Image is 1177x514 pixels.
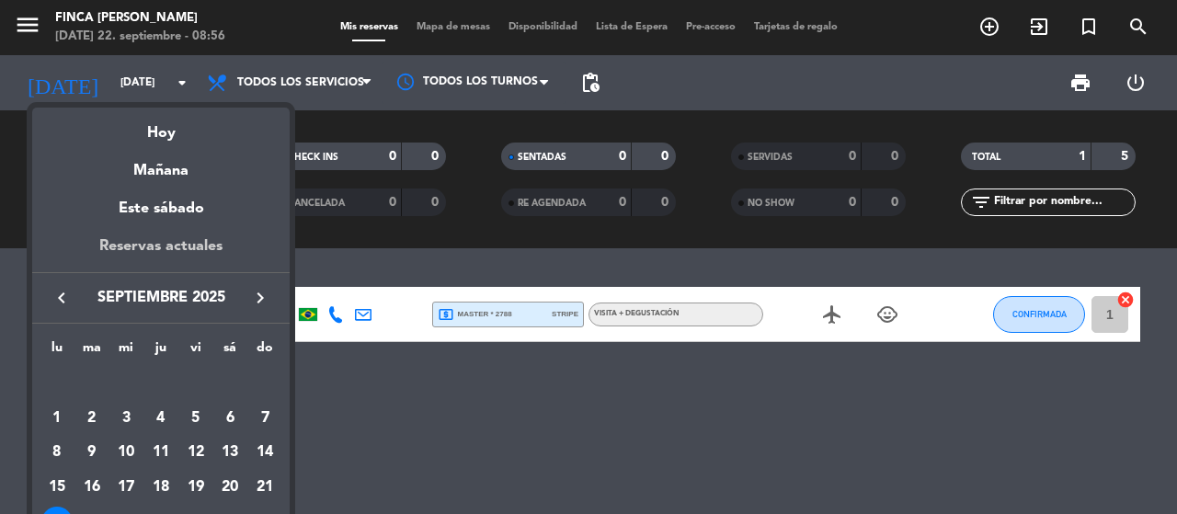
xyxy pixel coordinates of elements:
[247,337,282,366] th: domingo
[143,337,178,366] th: jueves
[40,435,74,470] td: 8 de septiembre de 2025
[40,470,74,505] td: 15 de septiembre de 2025
[40,337,74,366] th: lunes
[41,472,73,503] div: 15
[249,403,280,434] div: 7
[213,337,248,366] th: sábado
[249,437,280,468] div: 14
[213,470,248,505] td: 20 de septiembre de 2025
[41,437,73,468] div: 8
[32,234,290,272] div: Reservas actuales
[40,401,74,436] td: 1 de septiembre de 2025
[180,403,211,434] div: 5
[143,435,178,470] td: 11 de septiembre de 2025
[109,337,143,366] th: miércoles
[178,435,213,470] td: 12 de septiembre de 2025
[74,401,109,436] td: 2 de septiembre de 2025
[249,287,271,309] i: keyboard_arrow_right
[76,403,108,434] div: 2
[178,401,213,436] td: 5 de septiembre de 2025
[74,435,109,470] td: 9 de septiembre de 2025
[213,401,248,436] td: 6 de septiembre de 2025
[110,403,142,434] div: 3
[109,401,143,436] td: 3 de septiembre de 2025
[109,435,143,470] td: 10 de septiembre de 2025
[145,437,177,468] div: 11
[143,470,178,505] td: 18 de septiembre de 2025
[32,183,290,234] div: Este sábado
[247,435,282,470] td: 14 de septiembre de 2025
[244,286,277,310] button: keyboard_arrow_right
[76,437,108,468] div: 9
[213,435,248,470] td: 13 de septiembre de 2025
[40,366,282,401] td: SEP.
[214,472,246,503] div: 20
[32,108,290,145] div: Hoy
[178,470,213,505] td: 19 de septiembre de 2025
[249,472,280,503] div: 21
[45,286,78,310] button: keyboard_arrow_left
[145,472,177,503] div: 18
[214,437,246,468] div: 13
[51,287,73,309] i: keyboard_arrow_left
[180,437,211,468] div: 12
[247,401,282,436] td: 7 de septiembre de 2025
[214,403,246,434] div: 6
[143,401,178,436] td: 4 de septiembre de 2025
[247,470,282,505] td: 21 de septiembre de 2025
[78,286,244,310] span: septiembre 2025
[109,470,143,505] td: 17 de septiembre de 2025
[32,145,290,183] div: Mañana
[180,472,211,503] div: 19
[76,472,108,503] div: 16
[110,472,142,503] div: 17
[74,470,109,505] td: 16 de septiembre de 2025
[145,403,177,434] div: 4
[74,337,109,366] th: martes
[41,403,73,434] div: 1
[110,437,142,468] div: 10
[178,337,213,366] th: viernes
